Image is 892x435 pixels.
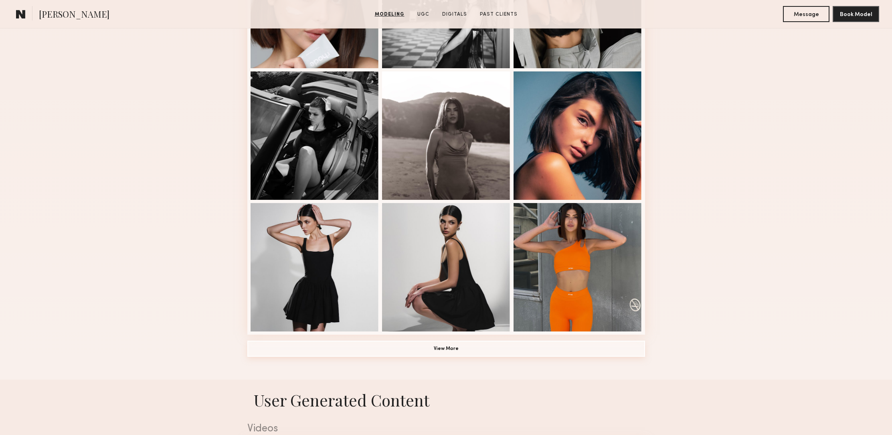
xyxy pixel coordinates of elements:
[477,11,521,18] a: Past Clients
[833,10,879,17] a: Book Model
[247,341,645,357] button: View More
[247,424,645,434] div: Videos
[414,11,433,18] a: UGC
[372,11,408,18] a: Modeling
[833,6,879,22] button: Book Model
[39,8,109,22] span: [PERSON_NAME]
[241,389,651,411] h1: User Generated Content
[783,6,829,22] button: Message
[439,11,470,18] a: Digitals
